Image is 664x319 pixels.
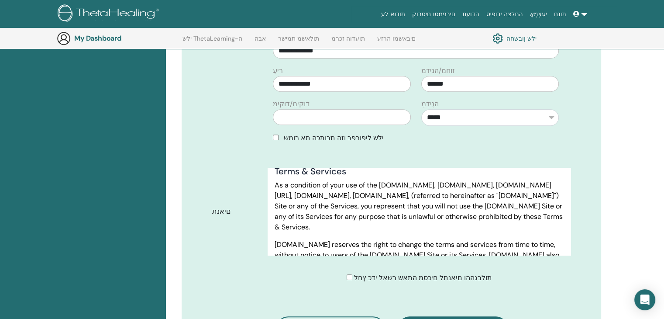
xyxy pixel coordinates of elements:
[459,6,483,22] a: הדועת
[409,6,459,22] a: םירנימסו םיסרוק
[634,289,655,310] div: Open Intercom Messenger
[526,6,550,22] a: יעִצָמְאֶ
[483,6,526,22] a: החלצה ירופיס
[492,31,537,46] a: ילש ןובשחה
[58,4,162,24] img: logo.png
[492,31,503,46] img: cog.svg
[275,239,564,313] p: [DOMAIN_NAME] reserves the right to change the terms and services from time to time, without noti...
[273,66,283,76] label: ריעִ
[284,133,384,142] span: ילש ליפורפב וזה תבותכה תא רומש
[182,35,242,49] a: ילש ThetaLearning-ה
[354,273,492,282] span: תולבגההו םיאנתל םיכסמ התאש רשאל ידכ ץחל
[421,66,455,76] label: זוחמ/הנידמ
[275,180,564,232] p: As a condition of your use of the [DOMAIN_NAME], [DOMAIN_NAME], [DOMAIN_NAME][URL], [DOMAIN_NAME]...
[377,35,416,49] a: םיבאשמו הרזע
[255,35,266,49] a: אבה
[278,35,319,49] a: תולאשמ תמישר
[378,6,409,22] a: תודוא לע
[275,166,564,177] h4: Terms & Services
[273,99,310,109] label: דוקימ/דוקימ
[331,35,365,49] a: תועדוה זכרמ
[57,31,71,45] img: generic-user-icon.jpg
[74,34,162,42] h3: My Dashboard
[206,203,268,220] label: םיאנת
[421,99,439,109] label: הנָידִמְ
[550,6,570,22] a: תונח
